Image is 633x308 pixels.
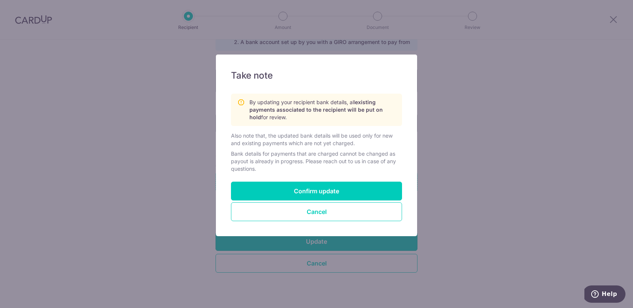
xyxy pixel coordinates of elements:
[231,132,402,147] div: Also note that, the updated bank details will be used only for new and existing payments which ar...
[231,202,402,221] button: Cancel
[231,70,402,82] h5: Take note
[231,182,402,200] button: Confirm update
[249,99,383,120] span: existing payments associated to the recipient will be put on hold
[231,150,402,173] div: Bank details for payments that are charged cannot be changed as payout is already in progress. Pl...
[249,99,396,121] p: By updating your recipient bank details, all for review.
[584,285,625,304] iframe: Opens a widget where you can find more information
